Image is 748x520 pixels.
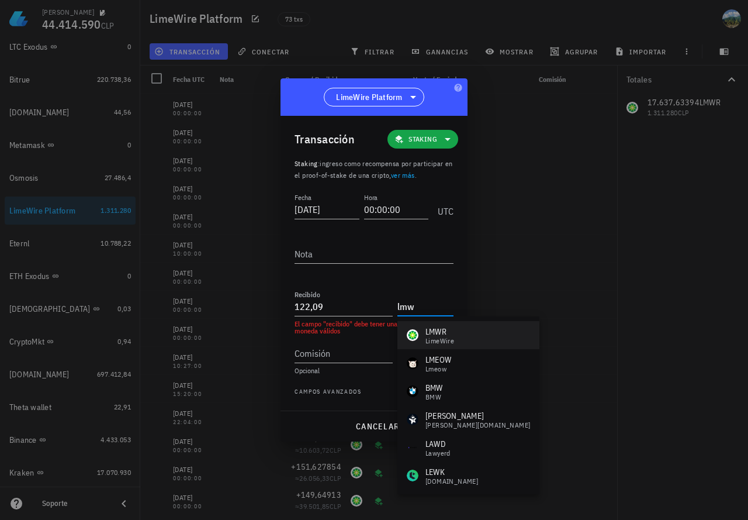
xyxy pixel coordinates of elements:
[425,438,451,450] div: LAWD
[407,470,418,481] div: LEWK-icon
[425,450,451,457] div: Lawyerd
[295,367,453,374] div: Opcional
[407,357,418,369] div: LMEOW-icon
[295,130,355,149] div: Transacción
[295,159,453,180] span: ingreso como recompensa por participar en el proof-of-stake de una cripto, .
[391,171,415,180] a: ver más
[425,410,530,422] div: [PERSON_NAME]
[351,416,404,437] button: cancelar
[336,91,402,103] span: LimeWire Platform
[364,193,378,202] label: Hora
[425,422,530,429] div: [PERSON_NAME][DOMAIN_NAME]
[295,321,453,335] div: El campo "recibido" debe tener una cantidad y moneda válidos
[295,159,318,168] span: Staking
[295,387,362,399] span: Campos avanzados
[355,421,399,432] span: cancelar
[425,326,454,338] div: LMWR
[425,466,478,478] div: LEWK
[425,366,451,373] div: lmeow
[425,354,451,366] div: LMEOW
[425,478,478,485] div: [DOMAIN_NAME]
[295,193,311,202] label: Fecha
[433,193,453,222] div: UTC
[425,338,454,345] div: LimeWire
[397,297,451,316] input: Moneda
[295,290,320,299] label: Recibido
[425,394,443,401] div: BMW
[407,385,418,397] div: BMW-icon
[295,158,453,181] p: :
[407,442,418,453] div: LAWD-icon
[407,329,418,341] div: LMWR-icon
[425,382,443,394] div: BMW
[407,414,418,425] div: LWAZI-icon
[408,133,437,145] span: Staking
